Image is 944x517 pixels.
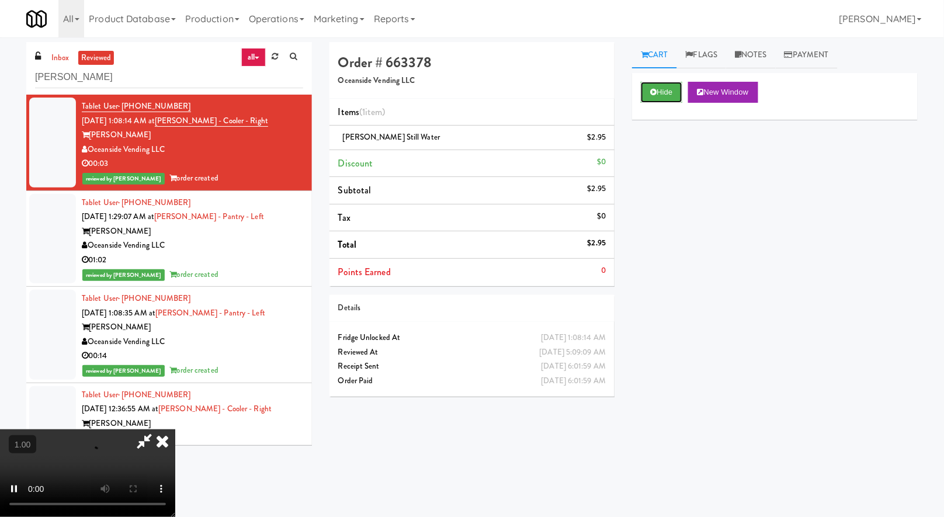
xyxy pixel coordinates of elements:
span: [DATE] 1:08:35 AM at [82,307,155,318]
span: (1 ) [359,105,386,119]
span: reviewed by [PERSON_NAME] [82,365,165,377]
span: Subtotal [338,183,372,197]
div: [PERSON_NAME] [82,224,303,239]
span: · [PHONE_NUMBER] [118,389,191,400]
li: Tablet User· [PHONE_NUMBER][DATE] 12:36:55 AM at[PERSON_NAME] - Cooler - Right[PERSON_NAME]Oceans... [26,383,312,480]
a: Payment [776,42,838,68]
div: $2.95 [588,182,606,196]
div: $0 [597,155,606,169]
div: $2.95 [588,130,606,145]
span: order created [170,172,218,183]
div: Oceanside Vending LLC [82,431,303,445]
div: Oceanside Vending LLC [82,143,303,157]
a: [PERSON_NAME] - Pantry - Left [154,211,264,222]
div: 00:14 [82,349,303,363]
span: · [PHONE_NUMBER] [118,197,191,208]
div: Details [338,301,606,315]
span: [DATE] 1:29:07 AM at [82,211,154,222]
div: 01:02 [82,253,303,268]
div: Fridge Unlocked At [338,331,606,345]
li: Tablet User· [PHONE_NUMBER][DATE] 1:29:07 AM at[PERSON_NAME] - Pantry - Left[PERSON_NAME]Oceansid... [26,191,312,287]
div: Reviewed At [338,345,606,360]
a: Cart [632,42,677,68]
span: [PERSON_NAME] Still Water [343,131,440,143]
div: $2.95 [588,236,606,251]
input: Search vision orders [35,67,303,88]
div: [PERSON_NAME] [82,128,303,143]
span: Total [338,238,357,251]
button: Hide [641,82,682,103]
span: Tax [338,211,350,224]
a: Tablet User· [PHONE_NUMBER] [82,389,191,400]
a: all [241,48,266,67]
span: · [PHONE_NUMBER] [118,293,191,304]
a: [PERSON_NAME] - Cooler - Right [158,403,272,414]
a: Tablet User· [PHONE_NUMBER] [82,197,191,208]
h4: Order # 663378 [338,55,606,70]
span: · [PHONE_NUMBER] [118,100,191,112]
div: Order Paid [338,374,606,388]
span: [DATE] 12:36:55 AM at [82,403,158,414]
h5: Oceanside Vending LLC [338,77,606,85]
button: New Window [688,82,758,103]
div: 0 [601,263,606,278]
img: Micromart [26,9,47,29]
div: [DATE] 5:09:09 AM [540,345,606,360]
a: [PERSON_NAME] - Pantry - Left [155,307,265,318]
div: [PERSON_NAME] [82,320,303,335]
div: [DATE] 1:08:14 AM [542,331,606,345]
a: reviewed [78,51,114,65]
div: [PERSON_NAME] [82,417,303,431]
li: Tablet User· [PHONE_NUMBER][DATE] 1:08:14 AM at[PERSON_NAME] - Cooler - Right[PERSON_NAME]Oceansi... [26,95,312,191]
a: Flags [677,42,727,68]
div: $0 [597,209,606,224]
div: Oceanside Vending LLC [82,238,303,253]
div: Oceanside Vending LLC [82,335,303,349]
span: reviewed by [PERSON_NAME] [82,173,165,185]
ng-pluralize: item [365,105,382,119]
li: Tablet User· [PHONE_NUMBER][DATE] 1:08:35 AM at[PERSON_NAME] - Pantry - Left[PERSON_NAME]Oceansid... [26,287,312,383]
a: Tablet User· [PHONE_NUMBER] [82,100,191,112]
span: order created [170,269,218,280]
a: inbox [48,51,72,65]
div: [DATE] 6:01:59 AM [542,374,606,388]
div: Receipt Sent [338,359,606,374]
a: Tablet User· [PHONE_NUMBER] [82,293,191,304]
a: Notes [726,42,776,68]
span: reviewed by [PERSON_NAME] [82,269,165,281]
span: [DATE] 1:08:14 AM at [82,115,155,126]
span: order created [170,365,218,376]
span: Points Earned [338,265,391,279]
div: [DATE] 6:01:59 AM [542,359,606,374]
span: Discount [338,157,373,170]
div: 00:03 [82,157,303,171]
a: [PERSON_NAME] - Cooler - Right [155,115,268,127]
span: Items [338,105,386,119]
